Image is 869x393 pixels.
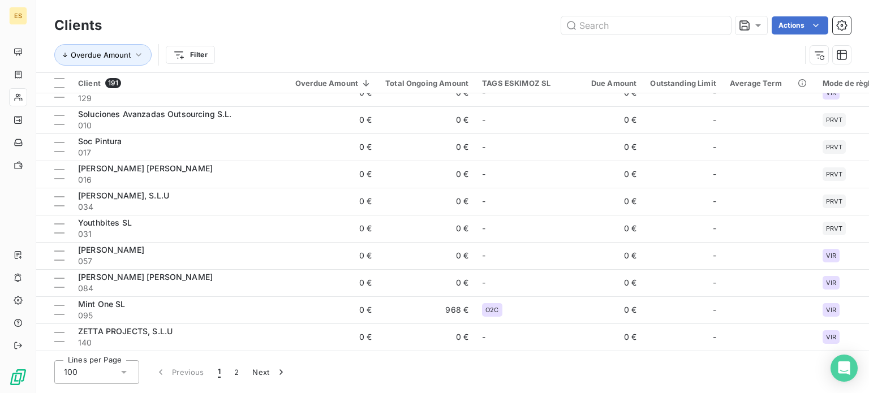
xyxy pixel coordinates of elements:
td: 0 € [289,215,378,242]
img: Logo LeanPay [9,368,27,386]
span: [PERSON_NAME] [78,245,144,254]
td: 0 € [571,106,643,133]
span: - [713,277,716,288]
td: 0 € [289,106,378,133]
span: PRVT [826,171,843,178]
button: 2 [227,360,246,384]
button: 1 [211,360,227,384]
div: Average Term [730,79,809,88]
span: 016 [78,174,282,185]
span: 057 [78,256,282,267]
span: - [713,250,716,261]
span: 129 [78,93,282,104]
span: Client [78,79,101,88]
button: Next [246,360,293,384]
h3: Clients [54,15,102,36]
span: - [482,115,485,124]
td: 0 € [378,188,475,215]
span: - [482,196,485,206]
span: Soc Pintura [78,136,122,146]
span: - [713,114,716,126]
span: 100 [64,366,78,378]
input: Search [561,16,731,34]
td: 0 € [289,161,378,188]
td: 0 € [378,161,475,188]
button: Filter [166,46,215,64]
span: - [713,196,716,207]
td: 0 € [571,242,643,269]
button: Actions [772,16,828,34]
div: Outstanding Limit [650,79,716,88]
span: - [713,331,716,343]
span: - [482,278,485,287]
span: 034 [78,201,282,213]
td: 0 € [378,242,475,269]
td: 0 € [289,188,378,215]
span: PRVT [826,144,843,150]
span: - [482,332,485,342]
span: [PERSON_NAME] [PERSON_NAME] [78,163,213,173]
div: TAGS ESKIMOZ SL [482,79,564,88]
span: - [713,169,716,180]
span: PRVT [826,198,843,205]
td: 0 € [289,242,378,269]
td: 0 € [378,269,475,296]
td: 0 € [378,133,475,161]
button: Previous [148,360,211,384]
div: ES [9,7,27,25]
td: 968 € [378,296,475,323]
span: - [482,142,485,152]
td: 0 € [571,323,643,351]
td: 0 € [378,323,475,351]
span: PRVT [826,225,843,232]
td: 0 € [571,296,643,323]
td: 0 € [289,296,378,323]
span: - [482,251,485,260]
span: [PERSON_NAME] [PERSON_NAME] [78,272,213,282]
span: 031 [78,228,282,240]
span: VIR [826,334,836,340]
span: [PERSON_NAME], S.L.U [78,191,169,200]
td: 0 € [571,188,643,215]
div: Overdue Amount [295,79,372,88]
td: 0 € [571,269,643,296]
span: - [713,141,716,153]
span: Mint One SL [78,299,126,309]
span: Soluciones Avanzadas Outsourcing S.L. [78,109,232,119]
span: 191 [105,78,121,88]
div: Due Amount [578,79,636,88]
span: - [713,223,716,234]
span: 017 [78,147,282,158]
span: Overdue Amount [71,50,131,59]
td: 0 € [571,133,643,161]
span: VIR [826,306,836,313]
span: - [482,223,485,233]
td: 0 € [378,106,475,133]
span: 084 [78,283,282,294]
span: 140 [78,337,282,348]
span: - [482,169,485,179]
span: 1 [218,366,221,378]
button: Overdue Amount [54,44,152,66]
div: Total Ongoing Amount [385,79,468,88]
span: 010 [78,120,282,131]
span: O2C [485,306,498,313]
td: 0 € [571,215,643,242]
span: PRVT [826,116,843,123]
span: VIR [826,252,836,259]
td: 0 € [289,269,378,296]
td: 0 € [289,133,378,161]
span: - [713,304,716,316]
td: 0 € [289,323,378,351]
span: Youthbites SL [78,218,132,227]
span: 095 [78,310,282,321]
span: ZETTA PROJECTS, S.L.U [78,326,173,336]
td: 0 € [571,161,643,188]
div: Open Intercom Messenger [831,355,858,382]
td: 0 € [378,215,475,242]
span: VIR [826,279,836,286]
